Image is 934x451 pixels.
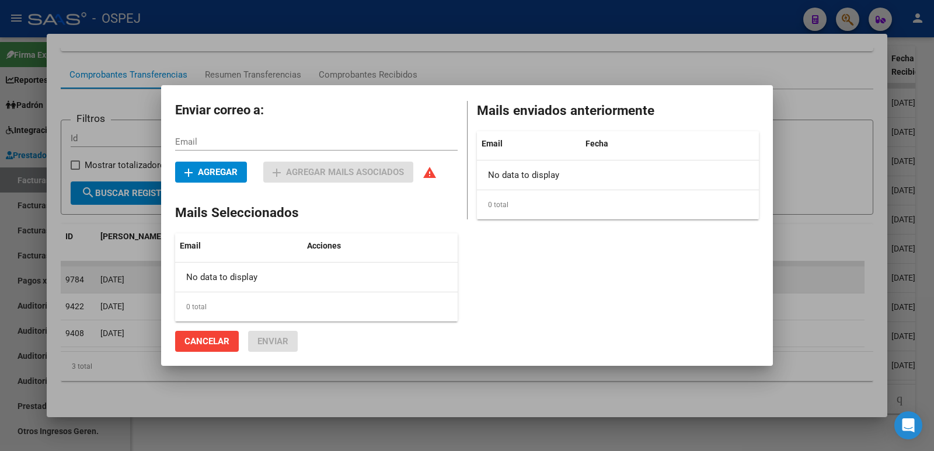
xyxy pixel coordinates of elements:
div: 0 total [477,190,759,219]
datatable-header-cell: Email [477,131,581,156]
mat-icon: add [270,166,284,180]
mat-icon: warning [423,166,437,180]
span: Agregar [184,167,238,177]
div: Open Intercom Messenger [894,411,922,439]
datatable-header-cell: Email [175,233,302,258]
span: Fecha [586,139,608,148]
button: Agregar mails asociados [263,162,413,183]
mat-icon: add [182,166,196,180]
datatable-header-cell: Acciones [302,233,372,258]
span: Email [180,241,201,250]
datatable-header-cell: Fecha [581,131,674,156]
button: Agregar [175,162,247,183]
span: Agregar mails asociados [273,167,404,177]
span: Cancelar [184,336,229,347]
div: 0 total [175,292,458,321]
h2: Mails Seleccionados [175,203,458,223]
div: No data to display [477,160,674,190]
span: Acciones [307,241,341,250]
div: No data to display [175,263,372,292]
span: Enviar [257,336,288,347]
h2: Enviar correo a: [175,99,458,121]
span: Email [482,139,503,148]
h2: Mails enviados anteriormente [477,101,759,121]
button: Enviar [248,331,298,352]
button: Cancelar [175,331,239,352]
